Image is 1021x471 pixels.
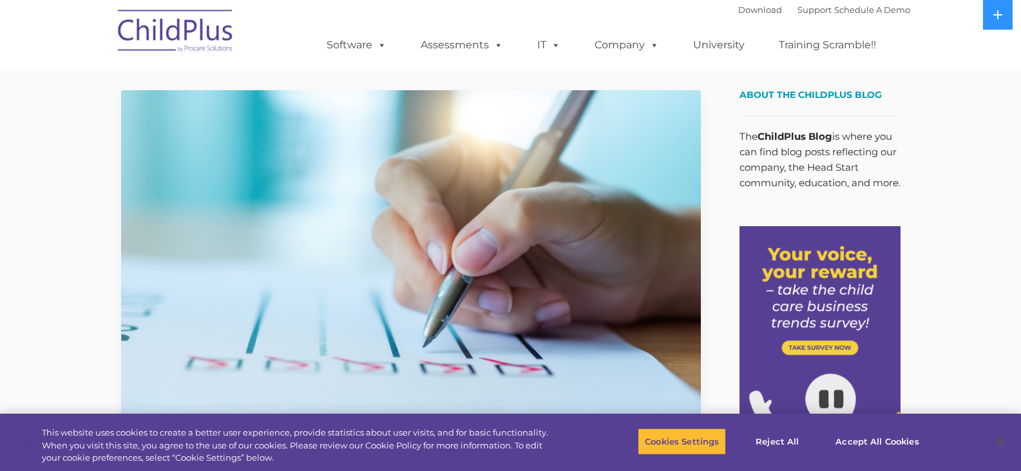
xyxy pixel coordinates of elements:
[121,90,701,416] img: Efficiency Boost: ChildPlus Online's Enhanced Family Pre-Application Process - Streamlining Appli...
[766,32,889,58] a: Training Scramble!!
[42,427,562,465] div: This website uses cookies to create a better user experience, provide statistics about user visit...
[314,32,399,58] a: Software
[834,5,910,15] a: Schedule A Demo
[738,5,782,15] a: Download
[408,32,516,58] a: Assessments
[797,5,832,15] a: Support
[740,89,882,101] span: About the ChildPlus Blog
[986,427,1015,456] button: Close
[524,32,573,58] a: IT
[737,428,817,455] button: Reject All
[758,130,832,142] strong: ChildPlus Blog
[582,32,672,58] a: Company
[111,1,240,65] img: ChildPlus by Procare Solutions
[638,428,726,455] button: Cookies Settings
[738,5,910,15] font: |
[828,428,926,455] button: Accept All Cookies
[680,32,758,58] a: University
[740,129,901,191] p: The is where you can find blog posts reflecting our company, the Head Start community, education,...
